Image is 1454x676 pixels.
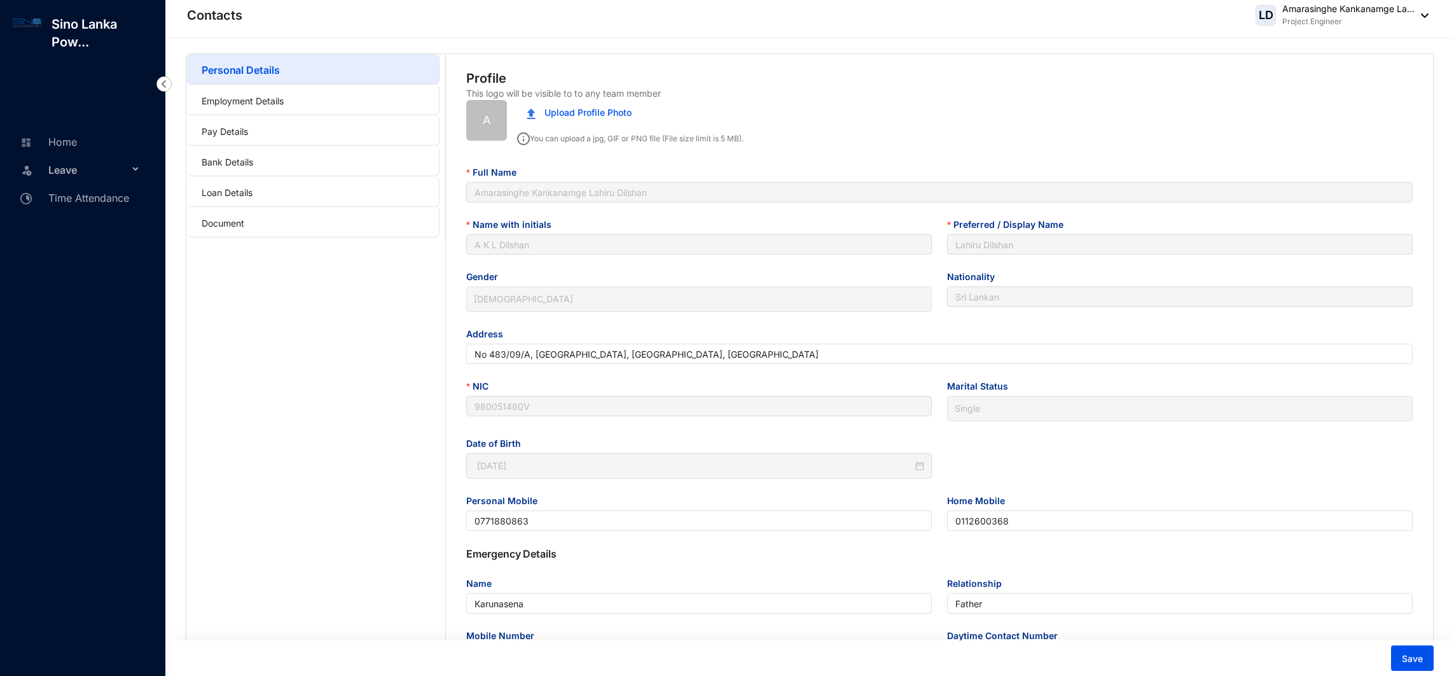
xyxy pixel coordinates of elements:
a: Loan Details [202,187,253,198]
li: Home [10,127,150,155]
a: Home [17,136,77,148]
input: Address [466,344,1413,364]
label: Full Name [466,165,525,180]
a: Time Attendance [17,192,129,204]
label: NIC [466,379,497,393]
span: Leave [48,157,128,183]
a: Bank Details [202,157,253,167]
img: dropdown-black.8e83cc76930a90b1a4fdb6d089b7bf3a.svg [1415,13,1429,18]
a: Pay Details [202,126,248,137]
a: Document [202,218,244,229]
label: Gender [466,270,507,284]
span: Upload Profile Photo [544,106,632,120]
p: Sino Lanka Pow... [41,15,165,51]
input: Relationship [947,593,1413,614]
a: Employment Details [202,95,284,106]
input: Preferred / Display Name [947,234,1413,255]
img: nav-icon-left.19a07721e4dec06a274f6d07517f07b7.svg [156,76,172,92]
p: Emergency Details [466,546,1413,561]
label: Date of Birth [466,437,530,451]
p: This logo will be visible to to any team member [466,87,661,100]
label: Home Mobile [947,494,1014,508]
p: Amarasinghe Kankanamge La... [1282,3,1415,15]
input: Nationality [947,286,1413,307]
li: Time Attendance [10,183,150,211]
img: time-attendance-unselected.8aad090b53826881fffb.svg [20,193,32,204]
img: upload.c0f81fc875f389a06f631e1c6d8834da.svg [527,108,536,119]
span: Single [955,399,1405,418]
label: Mobile Number [466,629,543,643]
span: LD [1259,10,1273,21]
label: Preferred / Display Name [947,218,1072,232]
p: Project Engineer [1282,15,1415,28]
label: Relationship [947,577,1011,591]
label: Daytime Contact Number [947,629,1067,643]
input: NIC [466,396,932,416]
span: Male [474,290,924,309]
button: Save [1391,645,1434,671]
img: home-unselected.a29eae3204392db15eaf.svg [20,137,32,148]
label: Nationality [947,270,1004,284]
label: Marital Status [947,379,1017,393]
img: log [13,15,41,30]
span: Save [1402,652,1423,665]
a: Personal Details [202,64,279,76]
span: A [483,111,490,129]
label: Name [466,577,501,591]
input: Name [466,593,932,614]
p: Profile [466,69,506,87]
label: Address [466,327,512,341]
input: Personal Mobile [466,511,932,531]
input: Name with initials [466,234,932,255]
p: You can upload a jpg, GIF or PNG file (File size limit is 5 MB). [517,128,744,145]
img: leave-unselected.2934df6273408c3f84d9.svg [20,164,33,176]
img: info.ad751165ce926853d1d36026adaaebbf.svg [517,132,530,145]
input: Date of Birth [477,459,913,473]
input: Home Mobile [947,511,1413,531]
label: Personal Mobile [466,494,546,508]
label: Name with initials [466,218,560,232]
button: Upload Profile Photo [517,100,641,125]
p: Contacts [187,6,242,24]
input: Full Name [466,182,1413,202]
